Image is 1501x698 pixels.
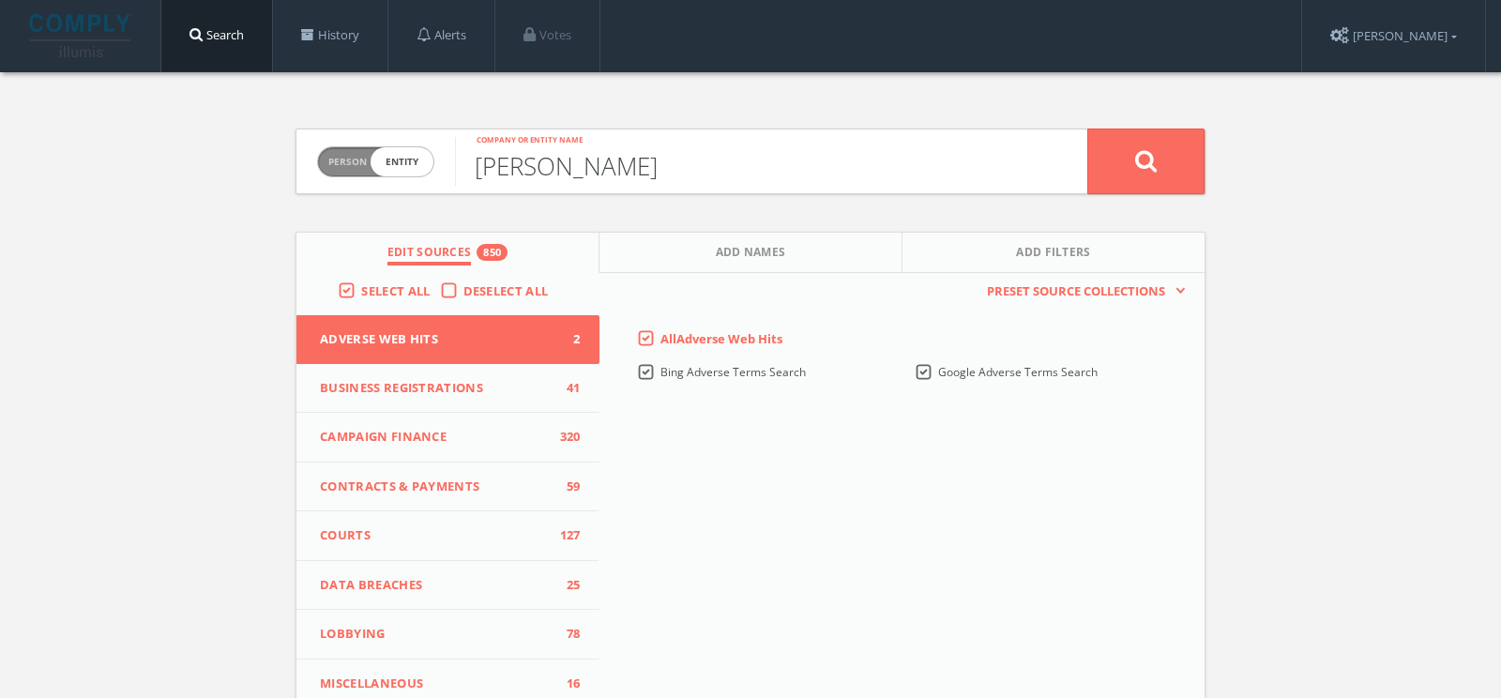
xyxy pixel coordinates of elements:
button: Data Breaches25 [296,561,599,611]
span: Select All [361,282,430,299]
span: entity [371,147,433,176]
button: Lobbying78 [296,610,599,660]
span: 25 [553,576,581,595]
span: Contracts & Payments [320,478,553,496]
div: 850 [477,244,508,261]
span: All Adverse Web Hits [660,330,782,347]
span: Adverse Web Hits [320,330,553,349]
span: 127 [553,526,581,545]
button: Add Filters [902,233,1205,273]
button: Add Names [599,233,902,273]
span: 2 [553,330,581,349]
span: Miscellaneous [320,675,553,693]
span: 78 [553,625,581,644]
span: Deselect All [463,282,549,299]
span: Person [328,155,367,169]
img: illumis [29,14,134,57]
button: Adverse Web Hits2 [296,315,599,364]
span: 320 [553,428,581,447]
span: 41 [553,379,581,398]
span: Google Adverse Terms Search [938,364,1098,380]
span: Business Registrations [320,379,553,398]
span: Campaign Finance [320,428,553,447]
span: 16 [553,675,581,693]
button: Edit Sources850 [296,233,599,273]
span: 59 [553,478,581,496]
button: Business Registrations41 [296,364,599,414]
span: Add Filters [1016,244,1091,266]
span: Edit Sources [387,244,472,266]
button: Campaign Finance320 [296,413,599,463]
button: Contracts & Payments59 [296,463,599,512]
span: Bing Adverse Terms Search [660,364,806,380]
button: Courts127 [296,511,599,561]
button: Preset Source Collections [978,282,1186,301]
span: Add Names [716,244,786,266]
span: Lobbying [320,625,553,644]
span: Courts [320,526,553,545]
span: Data Breaches [320,576,553,595]
span: Preset Source Collections [978,282,1175,301]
